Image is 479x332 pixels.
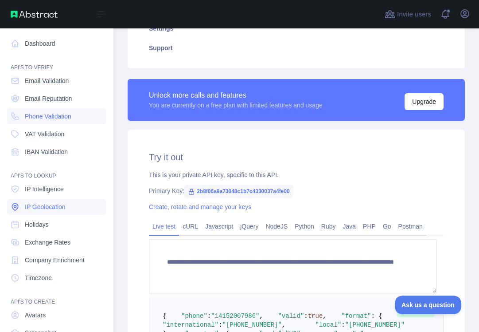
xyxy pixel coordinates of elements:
span: IP Intelligence [25,185,64,194]
a: Java [339,219,360,233]
div: Unlock more calls and features [149,90,323,101]
span: Exchange Rates [25,238,70,247]
a: Support [138,38,454,58]
a: Ruby [318,219,339,233]
a: Avatars [7,307,106,323]
span: IP Geolocation [25,202,66,211]
span: "phone" [181,312,207,320]
span: , [282,321,285,328]
span: IBAN Validation [25,147,68,156]
span: Email Reputation [25,94,72,103]
button: Invite users [383,7,433,21]
a: NodeJS [262,219,291,233]
div: API'S TO CREATE [7,288,106,305]
span: : [218,321,222,328]
a: Postman [395,219,426,233]
span: "[PHONE_NUMBER]" [222,321,281,328]
span: VAT Validation [25,130,64,138]
a: cURL [179,219,202,233]
span: 2b8f06a9a73048c1b7c4330037a4fe00 [184,185,293,198]
a: Javascript [202,219,237,233]
span: : [304,312,308,320]
span: { [163,312,166,320]
span: : [341,321,345,328]
a: Company Enrichment [7,252,106,268]
span: "format" [341,312,371,320]
a: jQuery [237,219,262,233]
span: "14152007986" [211,312,259,320]
a: VAT Validation [7,126,106,142]
a: Exchange Rates [7,234,106,250]
div: API'S TO VERIFY [7,53,106,71]
span: : { [371,312,382,320]
span: Invite users [397,9,431,20]
a: Email Reputation [7,91,106,107]
span: "international" [163,321,218,328]
span: Holidays [25,220,49,229]
a: Live test [149,219,179,233]
span: Avatars [25,311,46,320]
a: Email Validation [7,73,106,89]
span: "[PHONE_NUMBER]" [345,321,405,328]
a: Go [379,219,395,233]
a: Create, rotate and manage your keys [149,203,251,210]
span: : [207,312,211,320]
span: , [323,312,326,320]
img: Abstract API [11,11,58,18]
a: Dashboard [7,36,106,51]
a: Phone Validation [7,108,106,124]
span: "valid" [278,312,304,320]
span: Timezone [25,273,52,282]
span: Phone Validation [25,112,71,121]
a: IBAN Validation [7,144,106,160]
a: Holidays [7,217,106,233]
div: You are currently on a free plan with limited features and usage [149,101,323,110]
span: true [308,312,323,320]
a: Python [291,219,318,233]
a: IP Geolocation [7,199,106,215]
h2: Try it out [149,151,444,163]
span: "local" [315,321,341,328]
span: Company Enrichment [25,256,85,265]
div: API'S TO LOOKUP [7,162,106,179]
span: Email Validation [25,76,69,85]
a: Settings [138,19,454,38]
a: PHP [359,219,379,233]
div: Primary Key: [149,186,444,195]
span: , [259,312,263,320]
div: This is your private API key, specific to this API. [149,170,444,179]
button: Upgrade [405,93,444,110]
a: IP Intelligence [7,181,106,197]
iframe: Toggle Customer Support [395,296,461,314]
a: Timezone [7,270,106,286]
